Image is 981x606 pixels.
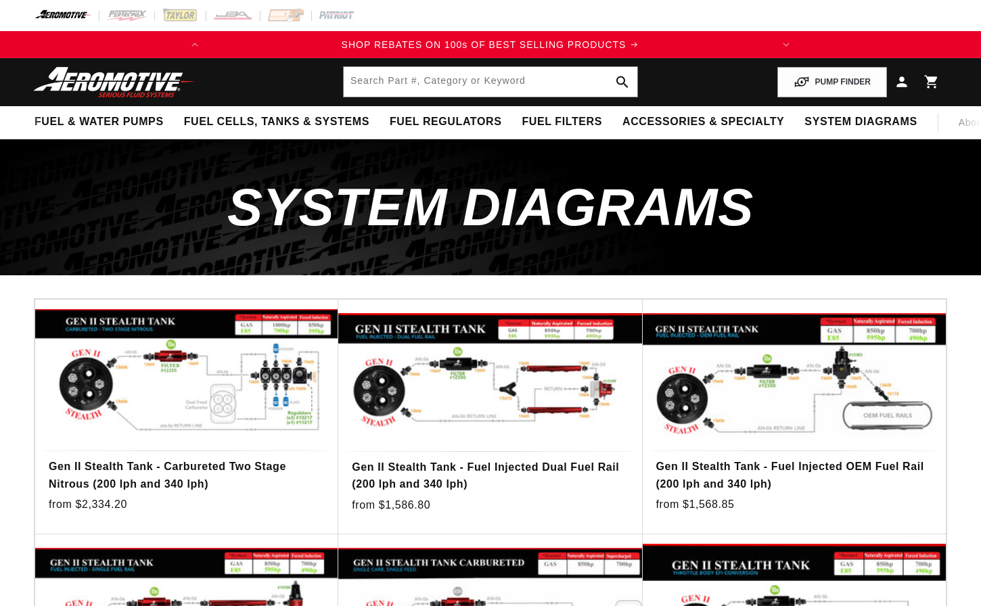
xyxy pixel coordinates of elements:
span: SHOP REBATES ON 100s OF BEST SELLING PRODUCTS [342,39,626,50]
span: System Diagrams [804,115,917,129]
span: Fuel Regulators [390,115,501,129]
input: Search by Part Number, Category or Keyword [344,67,637,97]
div: Announcement [208,37,773,52]
summary: Fuel Filters [511,106,612,138]
a: Gen II Stealth Tank - Carbureted Two Stage Nitrous (200 lph and 340 lph) [49,458,325,492]
slideshow-component: Translation missing: en.sections.announcements.announcement_bar [1,31,980,58]
summary: Accessories & Specialty [612,106,794,138]
a: Gen II Stealth Tank - Fuel Injected OEM Fuel Rail (200 lph and 340 lph) [656,458,932,492]
div: 1 of 2 [208,37,773,52]
button: PUMP FINDER [777,67,887,97]
summary: Fuel Regulators [380,106,511,138]
a: SHOP REBATES ON 100s OF BEST SELLING PRODUCTS [208,37,773,52]
summary: Fuel & Water Pumps [24,106,174,138]
summary: Fuel Cells, Tanks & Systems [174,106,380,138]
summary: System Diagrams [794,106,927,138]
a: Gen II Stealth Tank - Fuel Injected Dual Fuel Rail (200 lph and 340 lph) [352,459,629,493]
button: Translation missing: en.sections.announcements.next_announcement [773,31,800,58]
span: Accessories & Specialty [622,115,784,129]
span: Fuel Cells, Tanks & Systems [184,115,369,129]
span: Fuel Filters [522,115,602,129]
span: Fuel & Water Pumps [35,115,164,129]
button: search button [608,67,637,97]
span: System Diagrams [227,177,754,237]
button: Translation missing: en.sections.announcements.previous_announcement [181,31,208,58]
img: Aeromotive [30,66,199,98]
